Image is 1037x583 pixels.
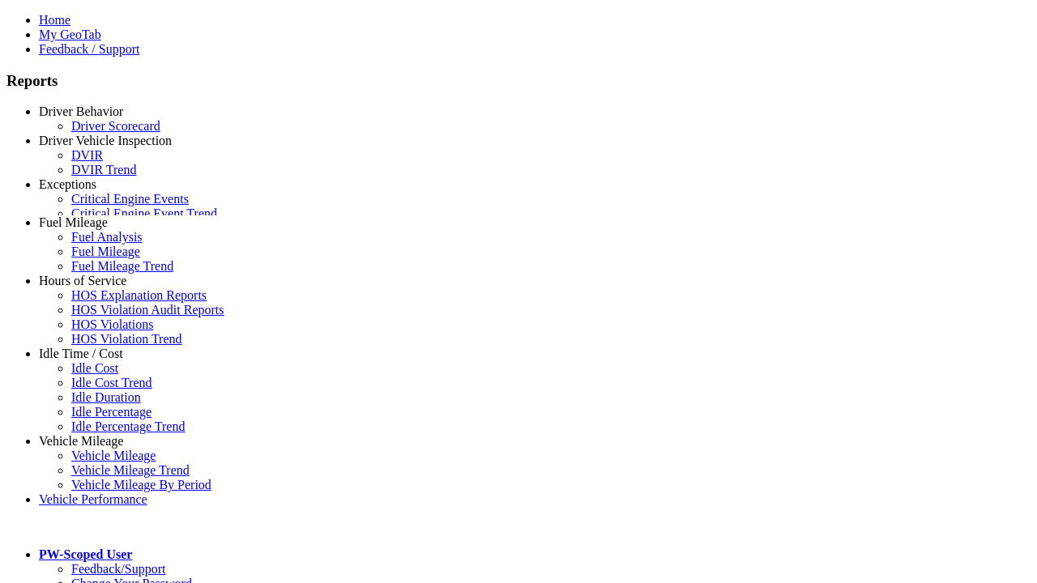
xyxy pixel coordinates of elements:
[71,163,136,177] a: DVIR Trend
[39,492,147,506] a: Vehicle Performance
[71,288,207,302] a: HOS Explanation Reports
[71,405,151,419] a: Idle Percentage
[71,259,173,273] a: Fuel Mileage Trend
[39,347,123,360] a: Idle Time / Cost
[6,72,1031,90] h3: Reports
[71,230,143,244] a: Fuel Analysis
[71,449,156,462] a: Vehicle Mileage
[71,361,118,375] a: Idle Cost
[71,376,152,389] a: Idle Cost Trend
[39,42,139,56] a: Feedback / Support
[71,206,217,220] a: Critical Engine Event Trend
[71,192,189,206] a: Critical Engine Events
[71,332,182,346] a: HOS Violation Trend
[71,317,153,331] a: HOS Violations
[39,177,96,191] a: Exceptions
[39,434,123,448] a: Vehicle Mileage
[39,547,132,561] a: PW-Scoped User
[39,274,126,287] a: Hours of Service
[39,104,123,118] a: Driver Behavior
[71,463,190,477] a: Vehicle Mileage Trend
[39,215,108,229] a: Fuel Mileage
[39,134,172,147] a: Driver Vehicle Inspection
[71,119,160,133] a: Driver Scorecard
[71,478,211,492] a: Vehicle Mileage By Period
[39,13,70,27] a: Home
[71,390,141,404] a: Idle Duration
[71,148,103,162] a: DVIR
[71,419,185,433] a: Idle Percentage Trend
[71,245,140,258] a: Fuel Mileage
[39,28,101,41] a: My GeoTab
[71,303,224,317] a: HOS Violation Audit Reports
[71,562,165,576] a: Feedback/Support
